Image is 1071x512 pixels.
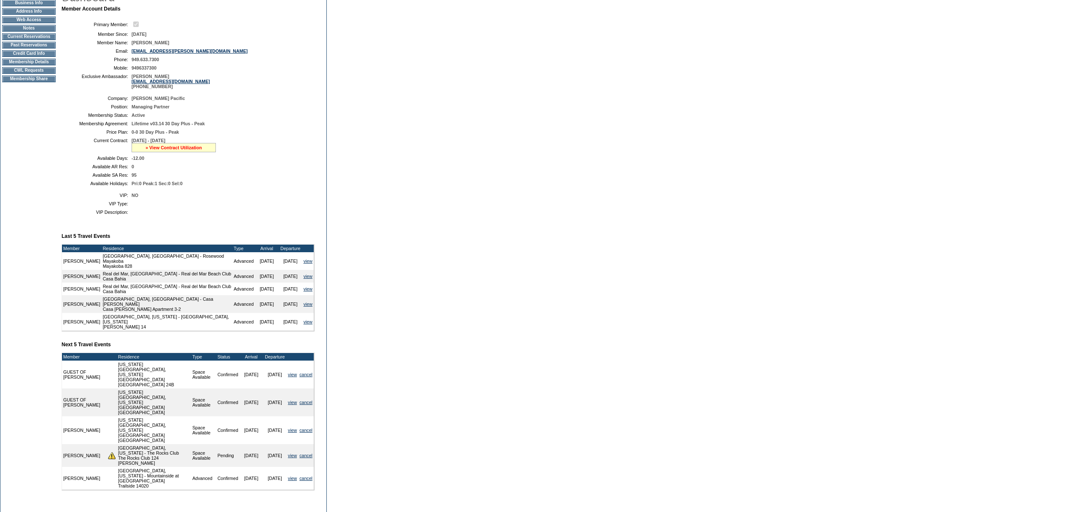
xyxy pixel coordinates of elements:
[65,121,128,126] td: Membership Agreement:
[263,467,287,490] td: [DATE]
[191,353,216,361] td: Type
[132,129,179,135] span: 0-0 30 Day Plus - Peak
[239,361,263,388] td: [DATE]
[132,104,170,109] span: Managing Partner
[65,181,128,186] td: Available Holidays:
[132,49,248,54] a: [EMAIL_ADDRESS][PERSON_NAME][DOMAIN_NAME]
[65,57,128,62] td: Phone:
[255,245,279,252] td: Arrival
[62,295,102,313] td: [PERSON_NAME]
[65,40,128,45] td: Member Name:
[279,283,302,295] td: [DATE]
[132,164,134,169] span: 0
[117,416,191,444] td: [US_STATE][GEOGRAPHIC_DATA], [US_STATE][GEOGRAPHIC_DATA] [GEOGRAPHIC_DATA]
[62,388,107,416] td: GUEST OF [PERSON_NAME]
[263,361,287,388] td: [DATE]
[132,113,145,118] span: Active
[132,57,159,62] span: 949.633.7300
[65,164,128,169] td: Available AR Res:
[132,96,185,101] span: [PERSON_NAME] Pacific
[117,444,191,467] td: [GEOGRAPHIC_DATA], [US_STATE] - The Rocks Club The Rocks Club 124 [PERSON_NAME]
[304,302,312,307] a: view
[288,476,297,481] a: view
[2,75,56,82] td: Membership Share
[132,32,146,37] span: [DATE]
[279,313,302,331] td: [DATE]
[65,201,128,206] td: VIP Type:
[102,245,233,252] td: Residence
[232,295,255,313] td: Advanced
[117,361,191,388] td: [US_STATE][GEOGRAPHIC_DATA], [US_STATE][GEOGRAPHIC_DATA] [GEOGRAPHIC_DATA] 24B
[255,270,279,283] td: [DATE]
[65,32,128,37] td: Member Since:
[299,453,312,458] a: cancel
[117,467,191,490] td: [GEOGRAPHIC_DATA], [US_STATE] - Mountainside at [GEOGRAPHIC_DATA] Trailside 14020
[102,252,233,270] td: [GEOGRAPHIC_DATA], [GEOGRAPHIC_DATA] - Rosewood Mayakoba Mayakoba 828
[65,96,128,101] td: Company:
[191,467,216,490] td: Advanced
[62,361,107,388] td: GUEST OF [PERSON_NAME]
[2,8,56,15] td: Address Info
[62,245,102,252] td: Member
[65,49,128,54] td: Email:
[62,270,102,283] td: [PERSON_NAME]
[132,74,210,89] span: [PERSON_NAME] [PHONE_NUMBER]
[65,74,128,89] td: Exclusive Ambassador:
[62,6,121,12] b: Member Account Details
[132,121,205,126] span: Lifetime v03.14 30 Day Plus - Peak
[62,252,102,270] td: [PERSON_NAME]
[216,416,239,444] td: Confirmed
[2,42,56,49] td: Past Reservations
[132,65,156,70] span: 9496337300
[108,452,116,459] img: There are insufficient days and/or tokens to cover this reservation
[65,156,128,161] td: Available Days:
[288,372,297,377] a: view
[102,283,233,295] td: Real del Mar, [GEOGRAPHIC_DATA] - Real del Mar Beach Club Casa Bahia
[62,467,107,490] td: [PERSON_NAME]
[299,476,312,481] a: cancel
[288,453,297,458] a: view
[263,416,287,444] td: [DATE]
[304,274,312,279] a: view
[102,313,233,331] td: [GEOGRAPHIC_DATA], [US_STATE] - [GEOGRAPHIC_DATA], [US_STATE] [PERSON_NAME] 14
[279,270,302,283] td: [DATE]
[2,50,56,57] td: Credit Card Info
[2,16,56,23] td: Web Access
[263,353,287,361] td: Departure
[65,138,128,152] td: Current Contract:
[132,172,137,178] span: 95
[304,286,312,291] a: view
[191,416,216,444] td: Space Available
[216,467,239,490] td: Confirmed
[2,25,56,32] td: Notes
[239,467,263,490] td: [DATE]
[62,313,102,331] td: [PERSON_NAME]
[117,353,191,361] td: Residence
[239,353,263,361] td: Arrival
[299,428,312,433] a: cancel
[255,313,279,331] td: [DATE]
[232,313,255,331] td: Advanced
[304,259,312,264] a: view
[132,181,183,186] span: Pri:0 Peak:1 Sec:0 Sel:0
[304,319,312,324] a: view
[255,252,279,270] td: [DATE]
[65,129,128,135] td: Price Plan:
[2,33,56,40] td: Current Reservations
[232,270,255,283] td: Advanced
[239,388,263,416] td: [DATE]
[299,400,312,405] a: cancel
[239,444,263,467] td: [DATE]
[279,295,302,313] td: [DATE]
[132,79,210,84] a: [EMAIL_ADDRESS][DOMAIN_NAME]
[132,40,169,45] span: [PERSON_NAME]
[65,113,128,118] td: Membership Status:
[216,361,239,388] td: Confirmed
[232,245,255,252] td: Type
[132,156,144,161] span: -12.00
[65,193,128,198] td: VIP:
[2,67,56,74] td: CWL Requests
[65,172,128,178] td: Available SA Res:
[288,400,297,405] a: view
[65,104,128,109] td: Position:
